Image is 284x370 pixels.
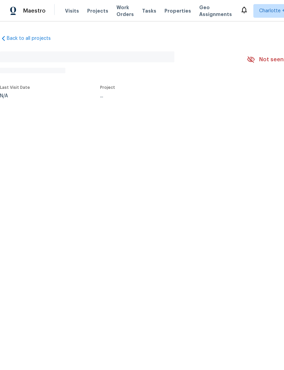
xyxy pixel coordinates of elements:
div: ... [100,94,231,98]
span: Project [100,85,115,90]
span: Geo Assignments [199,4,232,18]
span: Projects [87,7,108,14]
span: Visits [65,7,79,14]
span: Tasks [142,9,156,13]
span: Maestro [23,7,46,14]
span: Properties [164,7,191,14]
span: Work Orders [116,4,134,18]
